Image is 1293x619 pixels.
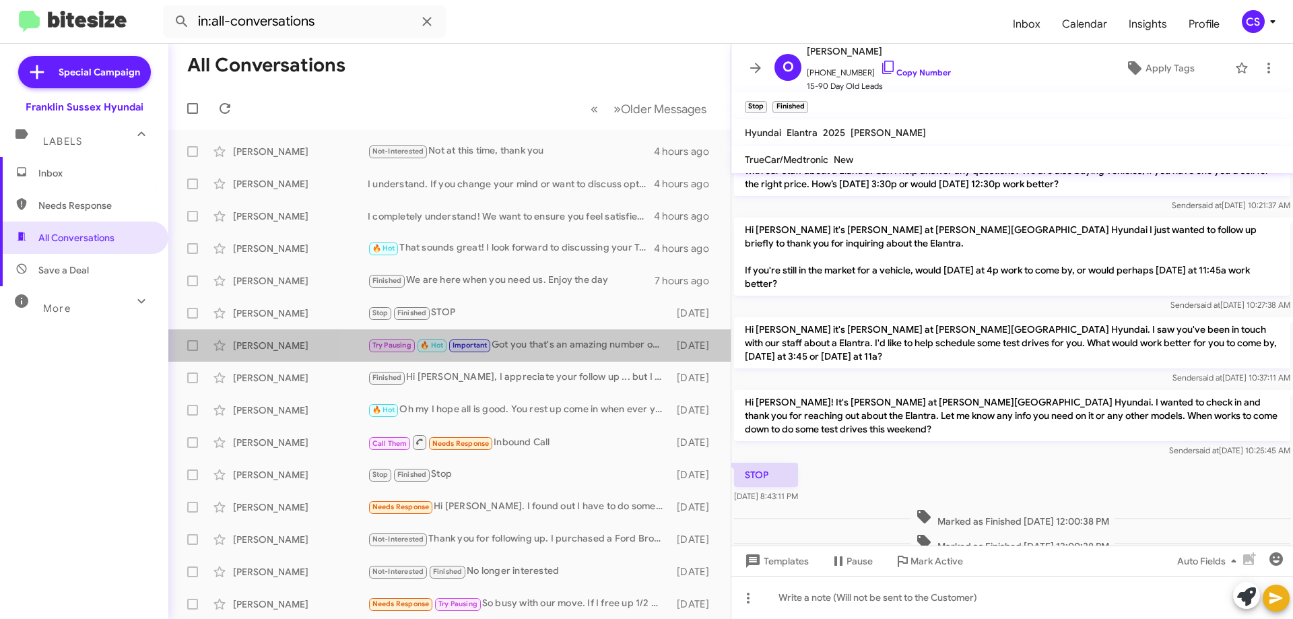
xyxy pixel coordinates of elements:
div: I understand. If you change your mind or want to discuss options, feel free to reach out anytime.... [368,177,654,191]
div: Inbound Call [368,434,670,451]
button: Apply Tags [1090,56,1228,80]
small: Finished [772,101,807,113]
div: [PERSON_NAME] [233,339,368,352]
div: [PERSON_NAME] [233,500,368,514]
div: STOP [368,305,670,321]
input: Search [163,5,446,38]
span: Finished [372,373,402,382]
a: Inbox [1002,5,1051,44]
nav: Page navigation example [583,95,715,123]
span: Needs Response [372,599,430,608]
button: Previous [583,95,606,123]
div: I completely understand! We want to ensure you feel satisfied with any offer. Would you like to s... [368,209,654,223]
div: [PERSON_NAME] [233,371,368,385]
span: Needs Response [372,502,430,511]
span: said at [1198,200,1222,210]
div: No longer interested [368,564,670,579]
span: Not-Interested [372,567,424,576]
div: [DATE] [670,597,720,611]
div: [PERSON_NAME] [233,533,368,546]
div: [DATE] [670,306,720,320]
div: [PERSON_NAME] [233,306,368,320]
span: Mark Active [910,549,963,573]
span: Try Pausing [438,599,477,608]
span: Stop [372,470,389,479]
span: Elantra [787,127,818,139]
a: Copy Number [880,67,951,77]
a: Calendar [1051,5,1118,44]
div: 4 hours ago [654,145,720,158]
span: said at [1197,300,1220,310]
span: said at [1195,445,1219,455]
span: [PERSON_NAME] [851,127,926,139]
span: Sender [DATE] 10:27:38 AM [1170,300,1290,310]
div: [PERSON_NAME] [233,436,368,449]
span: Sender [DATE] 10:25:45 AM [1169,445,1290,455]
button: Pause [820,549,884,573]
div: Hi [PERSON_NAME], I appreciate your follow up ... but I did buy a 2025 Tucson SEL Convenience AWD... [368,370,670,385]
div: [DATE] [670,468,720,482]
span: Not-Interested [372,535,424,544]
div: 4 hours ago [654,177,720,191]
span: All Conversations [38,231,114,245]
span: Inbox [38,166,153,180]
div: [DATE] [670,565,720,579]
span: » [614,100,621,117]
span: Marked as Finished [DATE] 12:00:38 PM [910,533,1115,553]
button: Auto Fields [1166,549,1253,573]
span: Labels [43,135,82,148]
div: [PERSON_NAME] [233,403,368,417]
div: Thank you for following up. I purchased a Ford Bronco. [368,531,670,547]
span: Sender [DATE] 10:37:11 AM [1172,372,1290,383]
div: So busy with our move. If I free up 1/2 day, I'll check back. Thanks [368,596,670,612]
span: Sender [DATE] 10:21:37 AM [1172,200,1290,210]
span: Finished [372,276,402,285]
span: Not-Interested [372,147,424,156]
button: Next [605,95,715,123]
span: Save a Deal [38,263,89,277]
span: « [591,100,598,117]
div: [PERSON_NAME] [233,145,368,158]
div: Oh my I hope all is good. You rest up come in when ever you are feeling better [368,402,670,418]
div: We are here when you need us. Enjoy the day [368,273,655,288]
span: Finished [433,567,463,576]
span: Special Campaign [59,65,140,79]
span: Pause [847,549,873,573]
span: 2025 [823,127,845,139]
span: More [43,302,71,315]
span: Important [453,341,488,350]
div: 4 hours ago [654,209,720,223]
span: TrueCar/Medtronic [745,154,828,166]
span: O [783,57,794,78]
span: Finished [397,470,427,479]
div: [DATE] [670,500,720,514]
div: [PERSON_NAME] [233,597,368,611]
div: [PERSON_NAME] [233,468,368,482]
span: 🔥 Hot [420,341,443,350]
a: Special Campaign [18,56,151,88]
span: [PHONE_NUMBER] [807,59,951,79]
div: [PERSON_NAME] [233,274,368,288]
div: [DATE] [670,436,720,449]
small: Stop [745,101,767,113]
span: Marked as Finished [DATE] 12:00:38 PM [910,509,1115,528]
span: Finished [397,308,427,317]
button: CS [1230,10,1278,33]
div: That sounds great! I look forward to discussing your Tucson when you come in for the oil change. ... [368,240,654,256]
div: [PERSON_NAME] [233,242,368,255]
div: Not at this time, thank you [368,143,654,159]
span: [PERSON_NAME] [807,43,951,59]
div: CS [1242,10,1265,33]
button: Mark Active [884,549,974,573]
div: Stop [368,467,670,482]
div: [PERSON_NAME] [233,177,368,191]
div: [DATE] [670,533,720,546]
a: Profile [1178,5,1230,44]
span: Stop [372,308,389,317]
span: Older Messages [621,102,706,117]
div: [DATE] [670,403,720,417]
span: 🔥 Hot [372,244,395,253]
